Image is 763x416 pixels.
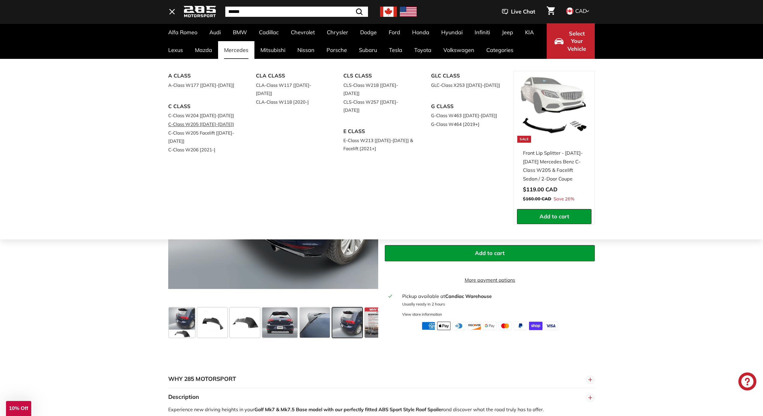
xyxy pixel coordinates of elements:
a: Mercedes [218,41,254,59]
a: C CLASS [168,102,239,111]
a: Subaru [353,41,383,59]
img: Logo_285_Motorsport_areodynamics_components [183,5,216,19]
span: Select Your Vehicle [567,30,587,53]
a: Audi [203,23,227,41]
a: CLS CLASS [343,71,414,81]
div: Pickup available at [402,293,591,300]
img: diners_club [452,322,466,330]
div: 10% Off [6,401,31,416]
a: Jeep [496,23,519,41]
path: . [170,9,174,14]
span: Add to cart [540,213,569,220]
a: C-Class W205 [[DATE]-[DATE]] [168,120,239,129]
div: Sale [517,136,531,143]
a: More payment options [385,276,595,284]
a: CLA CLASS [256,71,327,81]
img: apple_pay [437,322,451,330]
span: $160.00 CAD [523,196,551,202]
div: Front Lip Splitter - [DATE]-[DATE] Mercedes Benz C-Class W205 & Facelift Sedan / 2-Door Coupe [523,149,585,183]
a: E-Class W213 [[DATE]-[DATE]] & Facelift [2021+] [343,136,414,153]
a: KIA [519,23,540,41]
button: WHY 285 MOTORSPORT [168,370,595,388]
a: Alfa Romeo [162,23,203,41]
img: american_express [422,322,435,330]
a: E CLASS [343,126,414,136]
a: CLA-Class W117 [[DATE]-[DATE]] [256,81,327,98]
img: front lip mercedes w205 [520,74,588,143]
span: CAD [575,8,587,14]
a: Infiniti [469,23,496,41]
a: C-Class W206 [2021-] [168,145,239,154]
span: Save 26% [554,195,574,203]
img: paypal [514,322,527,330]
a: Mazda [189,41,218,59]
div: View store information [402,311,442,317]
img: master [498,322,512,330]
inbox-online-store-chat: Shopify online store chat [737,372,758,392]
a: Honda [406,23,435,41]
button: Add to cart [385,245,595,261]
a: Categories [480,41,519,59]
span: $119.00 CAD [523,186,558,193]
a: Volkswagen [437,41,480,59]
a: CLA-Class W118 [2020-] [256,98,327,106]
img: discover [468,322,481,330]
a: Tesla [383,41,408,59]
a: Cadillac [253,23,285,41]
button: Add to cart [517,209,591,224]
a: Ford [383,23,406,41]
img: shopify_pay [529,322,543,330]
a: Lexus [162,41,189,59]
a: Mitsubishi [254,41,291,59]
button: Description [168,388,595,406]
a: Cart [543,2,558,22]
span: 10% Off [9,405,28,411]
a: Chrysler [321,23,354,41]
input: Search [225,7,368,17]
a: G-Class W464 [2019+] [431,120,502,129]
button: Live Chat [494,4,543,19]
a: A-Class W177 [[DATE]-[DATE]] [168,81,239,90]
a: GLC-Class X253 [[DATE]-[DATE]] [431,81,502,90]
a: Hyundai [435,23,469,41]
a: Toyota [408,41,437,59]
a: A CLASS [168,71,239,81]
p: Usually ready in 2 hours [402,301,591,307]
a: G CLASS [431,102,502,111]
span: Add to cart [475,250,505,257]
a: Chevrolet [285,23,321,41]
strong: Candiac Warehouse [445,293,492,299]
a: Dodge [354,23,383,41]
strong: Golf Mk7 & Mk7.5 Base model with our perfectly fitted ABS Sport Style Roof Spoiler [254,406,443,412]
a: Nissan [291,41,321,59]
a: Sale front lip mercedes w205 Front Lip Splitter - [DATE]-[DATE] Mercedes Benz C-Class W205 & Face... [517,71,591,209]
a: BMW [227,23,253,41]
a: G-Class W463 [[DATE]-[DATE]] [431,111,502,120]
a: CLS-Class W257 [[DATE]-[DATE]] [343,98,414,114]
img: visa [544,322,558,330]
a: C-Class W205 Facelift [[DATE]-[DATE]] [168,129,239,145]
img: google_pay [483,322,497,330]
button: Select Your Vehicle [547,23,595,59]
a: GLC CLASS [431,71,502,81]
span: Live Chat [511,8,535,16]
a: CLS-Class W218 [[DATE]-[DATE]] [343,81,414,98]
a: Porsche [321,41,353,59]
a: C-Class W204 [[DATE]-[DATE]] [168,111,239,120]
